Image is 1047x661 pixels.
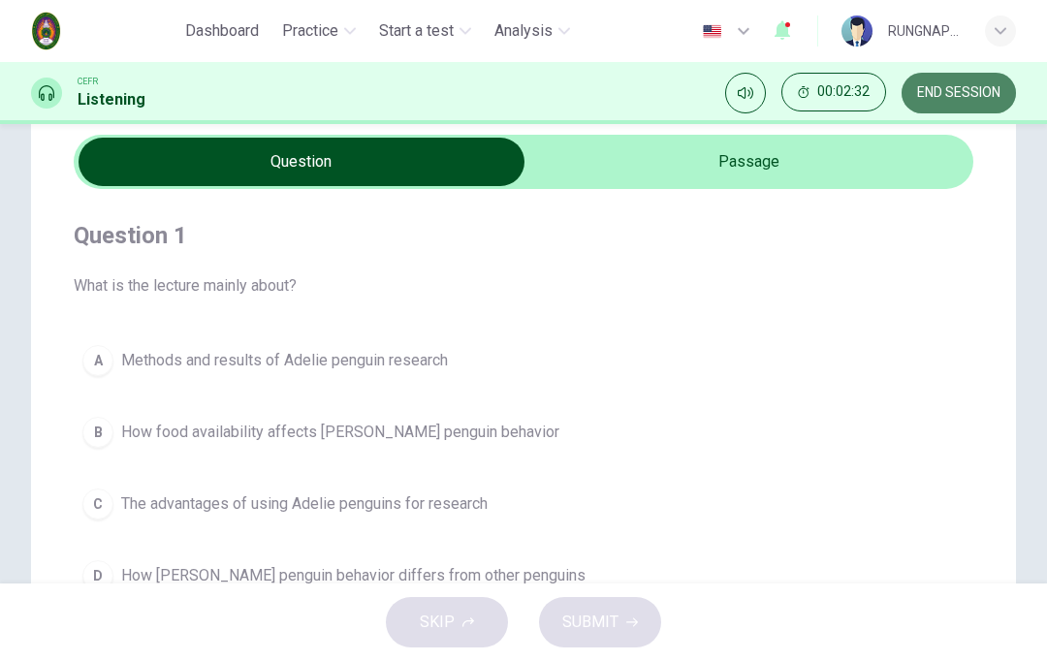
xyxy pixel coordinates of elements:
img: Profile picture [841,16,872,47]
div: C [82,488,113,519]
div: Hide [781,73,886,113]
span: 00:02:32 [817,84,870,100]
button: Start a test [371,14,479,48]
button: AMethods and results of Adelie penguin research [74,336,973,385]
button: Dashboard [177,14,267,48]
span: Methods and results of Adelie penguin research [121,349,448,372]
span: Dashboard [185,19,259,43]
button: END SESSION [902,73,1016,113]
div: D [82,560,113,591]
a: NRRU logo [31,12,177,50]
h4: Question 1 [74,220,973,251]
button: BHow food availability affects [PERSON_NAME] penguin behavior [74,408,973,456]
button: 00:02:32 [781,73,886,111]
span: How food availability affects [PERSON_NAME] penguin behavior [121,421,559,444]
button: Practice [274,14,364,48]
span: CEFR [78,75,98,88]
img: en [700,24,724,39]
span: Practice [282,19,338,43]
div: Mute [725,73,766,113]
button: DHow [PERSON_NAME] penguin behavior differs from other penguins [74,551,973,600]
div: A [82,345,113,376]
div: RUNGNAPHA KAEKUN [888,19,962,43]
span: What is the lecture mainly about? [74,274,973,298]
h1: Listening [78,88,145,111]
span: Analysis [494,19,553,43]
span: END SESSION [917,85,1000,101]
span: Start a test [379,19,454,43]
span: The advantages of using Adelie penguins for research [121,492,488,516]
button: CThe advantages of using Adelie penguins for research [74,480,973,528]
img: NRRU logo [31,12,133,50]
div: B [82,417,113,448]
span: How [PERSON_NAME] penguin behavior differs from other penguins [121,564,586,587]
button: Analysis [487,14,578,48]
